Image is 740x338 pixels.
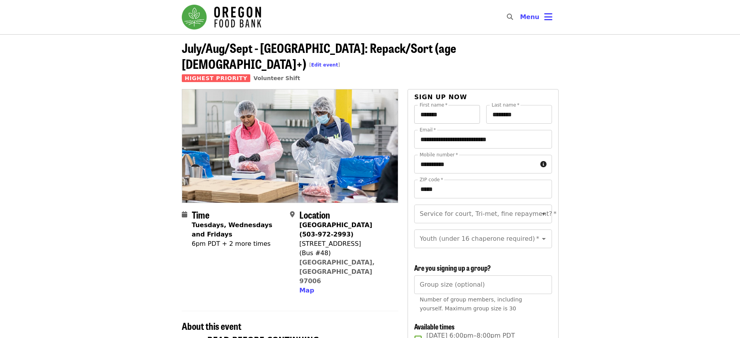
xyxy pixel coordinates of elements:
span: Number of group members, including yourself. Maximum group size is 30 [420,296,522,312]
i: calendar icon [182,211,187,218]
i: search icon [507,13,513,21]
span: Are you signing up a group? [414,263,491,273]
label: ZIP code [420,177,443,182]
input: Mobile number [414,155,537,173]
i: circle-info icon [540,161,547,168]
img: Oregon Food Bank - Home [182,5,261,30]
span: July/Aug/Sept - [GEOGRAPHIC_DATA]: Repack/Sort (age [DEMOGRAPHIC_DATA]+) [182,39,456,73]
span: Menu [520,13,540,21]
button: Toggle account menu [514,8,559,26]
a: [GEOGRAPHIC_DATA], [GEOGRAPHIC_DATA] 97006 [299,259,375,285]
span: Time [192,208,209,221]
i: map-marker-alt icon [290,211,295,218]
input: Last name [486,105,552,124]
label: Last name [492,103,519,107]
label: Mobile number [420,152,458,157]
span: Highest Priority [182,74,251,82]
span: [ ] [309,62,340,68]
div: [STREET_ADDRESS] [299,239,392,249]
input: Email [414,130,552,149]
strong: [GEOGRAPHIC_DATA] (503-972-2993) [299,221,372,238]
input: First name [414,105,480,124]
input: ZIP code [414,180,552,198]
input: [object Object] [414,275,552,294]
div: 6pm PDT + 2 more times [192,239,284,249]
label: Email [420,128,436,132]
span: Map [299,287,314,294]
span: Sign up now [414,93,467,101]
a: Edit event [311,62,338,68]
button: Map [299,286,314,295]
button: Open [538,208,549,219]
img: July/Aug/Sept - Beaverton: Repack/Sort (age 10+) organized by Oregon Food Bank [182,89,398,202]
label: First name [420,103,448,107]
strong: Tuesdays, Wednesdays and Fridays [192,221,272,238]
a: Volunteer Shift [253,75,300,81]
span: Location [299,208,330,221]
button: Open [538,233,549,244]
div: (Bus #48) [299,249,392,258]
i: bars icon [544,11,552,23]
input: Search [518,8,524,26]
span: Available times [414,321,455,331]
span: About this event [182,319,241,333]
